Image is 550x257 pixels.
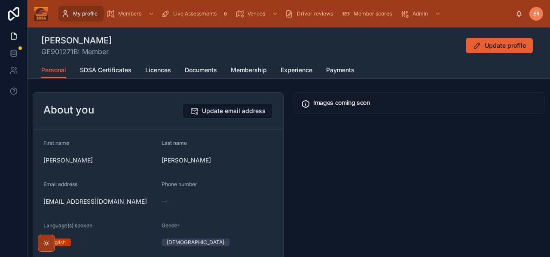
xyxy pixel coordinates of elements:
[43,181,77,187] span: Email address
[326,66,354,74] span: Payments
[339,6,398,21] a: Member scores
[220,9,230,19] div: 6
[43,156,155,165] span: [PERSON_NAME]
[162,181,197,187] span: Phone number
[162,197,167,206] span: --
[398,6,445,21] a: Admin
[173,10,217,17] span: Live Assessments
[183,103,273,119] button: Update email address
[80,66,131,74] span: SDSA Certificates
[41,46,112,57] span: GE901271B: Member
[202,107,266,115] span: Update email address
[145,62,171,80] a: Licences
[297,10,333,17] span: Driver reviews
[43,103,94,117] h2: About you
[43,222,92,229] span: Language(s) spoken
[80,62,131,80] a: SDSA Certificates
[167,239,224,246] div: [DEMOGRAPHIC_DATA]
[162,156,273,165] span: [PERSON_NAME]
[73,10,98,17] span: My profile
[231,62,267,80] a: Membership
[247,10,265,17] span: Venues
[41,66,66,74] span: Personal
[162,222,180,229] span: Gender
[281,66,312,74] span: Experience
[533,10,540,17] span: ER
[162,140,187,146] span: Last name
[485,41,526,50] span: Update profile
[118,10,141,17] span: Members
[281,62,312,80] a: Experience
[233,6,282,21] a: Venues
[43,197,155,206] span: [EMAIL_ADDRESS][DOMAIN_NAME]
[185,62,217,80] a: Documents
[354,10,392,17] span: Member scores
[55,4,516,23] div: scrollable content
[466,38,533,53] button: Update profile
[41,62,66,79] a: Personal
[58,6,104,21] a: My profile
[282,6,339,21] a: Driver reviews
[145,66,171,74] span: Licences
[313,100,538,106] h5: Images coming soon
[34,7,48,21] img: App logo
[326,62,354,80] a: Payments
[41,34,112,46] h1: [PERSON_NAME]
[49,239,66,246] div: English
[159,6,233,21] a: Live Assessments6
[104,6,159,21] a: Members
[412,10,428,17] span: Admin
[185,66,217,74] span: Documents
[43,140,69,146] span: First name
[231,66,267,74] span: Membership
